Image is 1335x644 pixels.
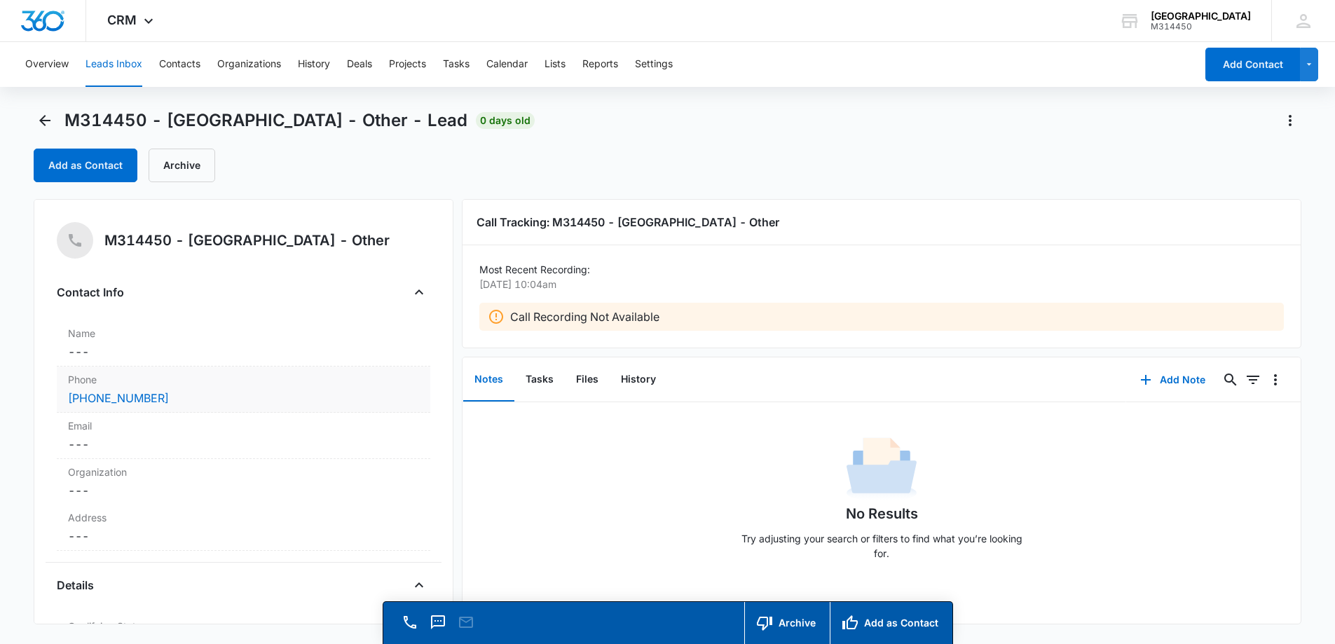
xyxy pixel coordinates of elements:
button: Reports [582,42,618,87]
label: Qualifying Status [68,619,419,633]
div: Name--- [57,320,430,366]
h1: No Results [846,503,918,524]
button: Add Contact [1205,48,1300,81]
a: Call [400,621,420,633]
button: Add as Contact [830,602,952,644]
button: Overflow Menu [1264,369,1287,391]
button: Archive [744,602,830,644]
button: History [298,42,330,87]
img: No Data [847,433,917,503]
p: Most Recent Recording: [479,262,1285,277]
p: Call Recording Not Available [510,308,659,325]
button: Back [34,109,56,132]
span: CRM [107,13,137,27]
h5: M314450 - [GEOGRAPHIC_DATA] - Other [104,230,390,251]
button: Notes [463,358,514,402]
button: Projects [389,42,426,87]
h3: Call Tracking: M314450 - [GEOGRAPHIC_DATA] - Other [477,214,1287,231]
button: Text [428,612,448,632]
button: Add as Contact [34,149,137,182]
div: Organization--- [57,459,430,505]
p: Try adjusting your search or filters to find what you’re looking for. [734,531,1029,561]
label: Address [68,510,419,525]
button: Organizations [217,42,281,87]
p: [DATE] 10:04am [479,277,1276,292]
label: Email [68,418,419,433]
div: account id [1151,22,1251,32]
div: account name [1151,11,1251,22]
button: Add Note [1126,363,1219,397]
h4: Details [57,577,94,594]
span: M314450 - [GEOGRAPHIC_DATA] - Other - Lead [64,110,467,131]
button: Lists [545,42,566,87]
button: Leads Inbox [85,42,142,87]
button: Contacts [159,42,200,87]
button: Archive [149,149,215,182]
button: Files [565,358,610,402]
div: Phone[PHONE_NUMBER] [57,366,430,413]
button: Call [400,612,420,632]
button: Close [408,281,430,303]
button: Actions [1279,109,1301,132]
button: Overview [25,42,69,87]
button: Tasks [514,358,565,402]
button: Search... [1219,369,1242,391]
div: Address--- [57,505,430,551]
dd: --- [68,343,419,360]
a: Text [428,621,448,633]
button: Calendar [486,42,528,87]
div: Email--- [57,413,430,459]
dd: --- [68,528,419,544]
button: Tasks [443,42,470,87]
span: 0 days old [476,112,535,129]
h4: Contact Info [57,284,124,301]
button: Close [408,574,430,596]
button: History [610,358,667,402]
label: Name [68,326,419,341]
dd: --- [68,482,419,499]
dd: --- [68,436,419,453]
label: Organization [68,465,419,479]
button: Filters [1242,369,1264,391]
button: Settings [635,42,673,87]
a: [PHONE_NUMBER] [68,390,169,406]
button: Deals [347,42,372,87]
label: Phone [68,372,419,387]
